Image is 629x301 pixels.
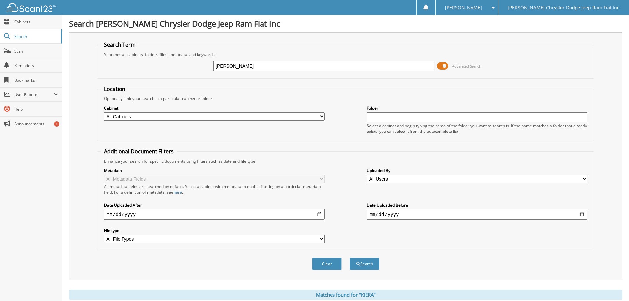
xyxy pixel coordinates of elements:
h1: Search [PERSON_NAME] Chrysler Dodge Jeep Ram Fiat Inc [69,18,622,29]
label: Folder [367,105,587,111]
legend: Search Term [101,41,139,48]
span: User Reports [14,92,54,97]
label: Date Uploaded Before [367,202,587,208]
label: Uploaded By [367,168,587,173]
input: start [104,209,325,220]
span: Reminders [14,63,59,68]
span: [PERSON_NAME] [445,6,482,10]
div: Searches all cabinets, folders, files, metadata, and keywords [101,52,591,57]
img: scan123-logo-white.svg [7,3,56,12]
span: [PERSON_NAME] Chrysler Dodge Jeep Ram Fiat Inc [508,6,619,10]
label: Metadata [104,168,325,173]
span: Scan [14,48,59,54]
span: Cabinets [14,19,59,25]
div: Matches found for "KIERA" [69,290,622,300]
input: end [367,209,587,220]
legend: Location [101,85,129,93]
label: Date Uploaded After [104,202,325,208]
div: 1 [54,121,59,127]
div: All metadata fields are searched by default. Select a cabinet with metadata to enable filtering b... [104,184,325,195]
div: Enhance your search for specific documents using filters such as date and file type. [101,158,591,164]
span: Search [14,34,58,39]
div: Select a cabinet and begin typing the name of the folder you want to search in. If the name match... [367,123,587,134]
span: Announcements [14,121,59,127]
legend: Additional Document Filters [101,148,177,155]
span: Help [14,106,59,112]
span: Advanced Search [452,64,481,69]
iframe: Chat Widget [596,269,629,301]
div: Optionally limit your search to a particular cabinet or folder [101,96,591,101]
button: Clear [312,258,342,270]
label: Cabinet [104,105,325,111]
a: here [173,189,182,195]
label: File type [104,228,325,233]
button: Search [350,258,379,270]
span: Bookmarks [14,77,59,83]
